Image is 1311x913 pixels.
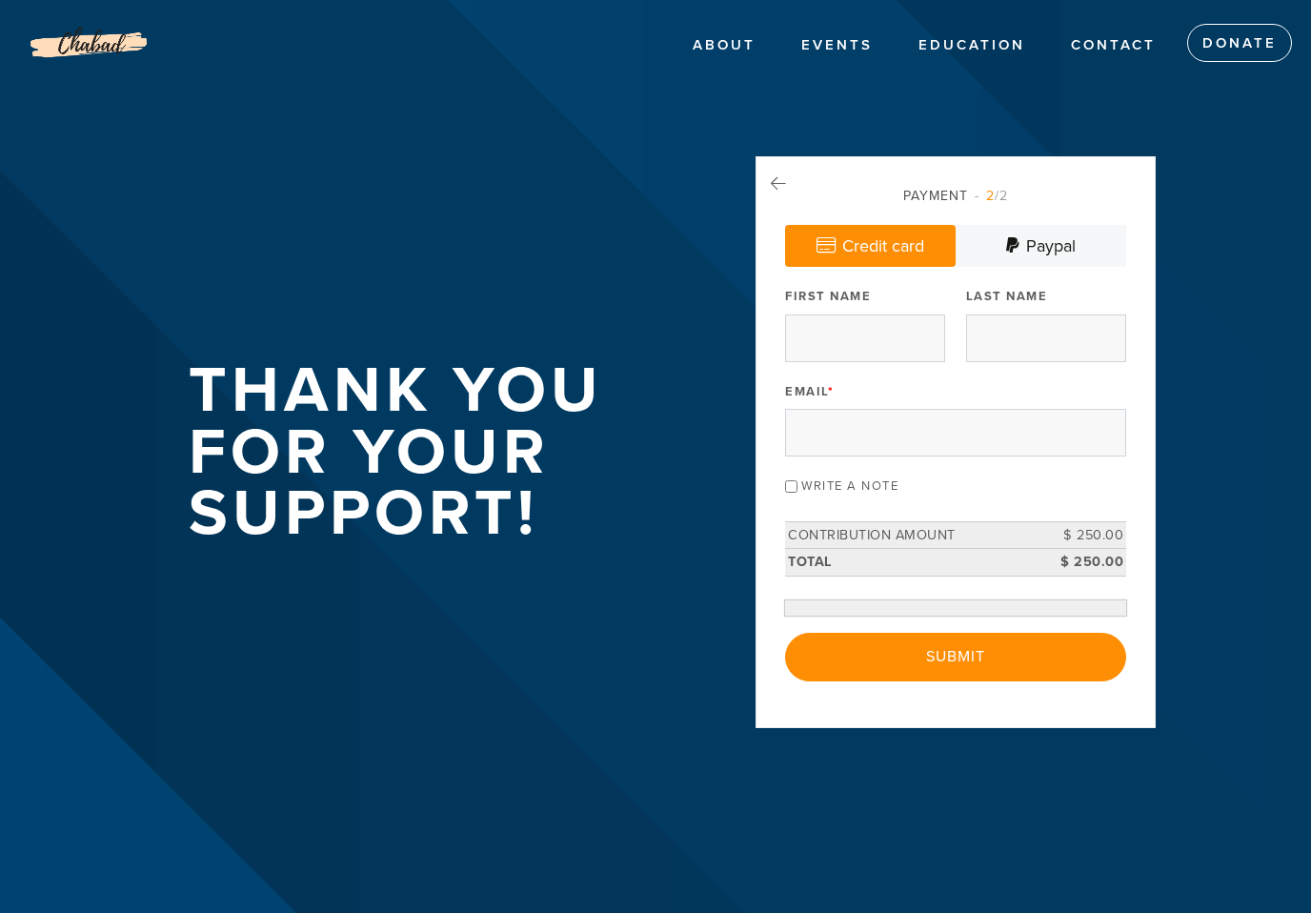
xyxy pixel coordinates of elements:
a: ABOUT [678,28,770,64]
a: Contact [1057,28,1170,64]
a: Paypal [956,225,1126,267]
td: Total [785,549,1040,577]
td: Contribution Amount [785,521,1040,549]
span: /2 [975,188,1008,204]
h1: Thank you for your support! [189,360,694,545]
input: Submit [785,633,1126,680]
a: EDUCATION [904,28,1039,64]
label: First Name [785,288,871,305]
a: Credit card [785,225,956,267]
div: Payment [785,186,1126,206]
label: Email [785,383,834,400]
span: This field is required. [828,384,835,399]
label: Write a note [801,478,898,494]
span: 2 [986,188,995,204]
img: Logo%20without%20address_0.png [29,10,149,78]
label: Last Name [966,288,1048,305]
td: $ 250.00 [1040,521,1126,549]
td: $ 250.00 [1040,549,1126,577]
a: Donate [1187,24,1292,62]
a: EVENTS [787,28,887,64]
